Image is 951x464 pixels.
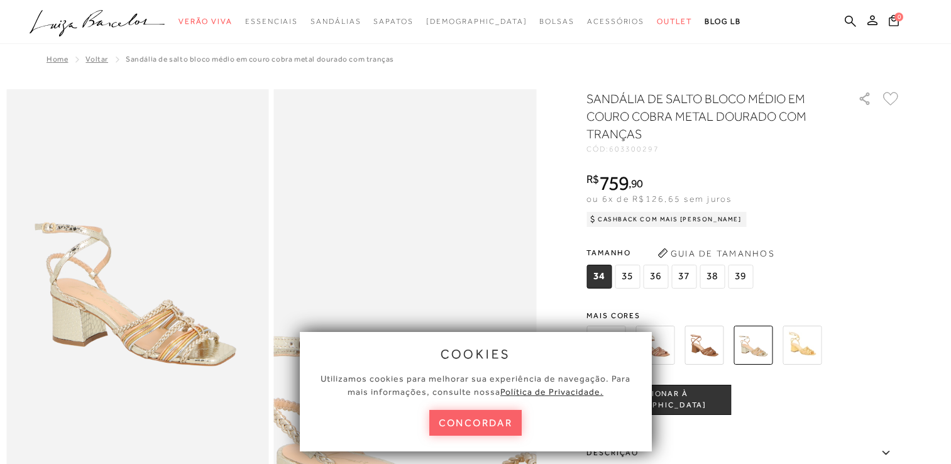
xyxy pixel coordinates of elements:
a: noSubCategoriesText [657,10,692,33]
a: noSubCategoriesText [426,10,527,33]
span: 90 [631,177,643,190]
span: 34 [586,265,612,289]
button: Guia de Tamanhos [653,243,779,263]
a: noSubCategoriesText [179,10,233,33]
span: Mais cores [586,312,901,319]
span: Verão Viva [179,17,233,26]
span: Sapatos [373,17,413,26]
a: noSubCategoriesText [587,10,644,33]
h1: SANDÁLIA DE SALTO BLOCO MÉDIO EM COURO COBRA METAL DOURADO COM TRANÇAS [586,90,822,143]
a: noSubCategoriesText [311,10,361,33]
a: Home [47,55,68,64]
a: BLOG LB [705,10,741,33]
span: 39 [728,265,753,289]
a: noSubCategoriesText [245,10,298,33]
button: 0 [885,14,903,31]
i: , [629,178,643,189]
button: concordar [429,410,522,436]
span: 36 [643,265,668,289]
span: Sandálias [311,17,361,26]
span: Bolsas [539,17,574,26]
span: cookies [441,347,511,361]
img: SANDÁLIA DE SALTO BLOCO MÉDIO EM COURO COBRA METAL DOURADO COM TRANÇAS [734,326,772,365]
span: Acessórios [587,17,644,26]
div: Cashback com Mais [PERSON_NAME] [586,212,747,227]
span: ou 6x de R$126,65 sem juros [586,194,732,204]
img: SANDÁLIA DE SALTO BLOCO MÉDIO EM METALIZADO OURO COM TRANÇAS [783,326,822,365]
span: 38 [700,265,725,289]
a: Voltar [85,55,108,64]
i: R$ [586,174,599,185]
span: Tamanho [586,243,756,262]
span: Outlet [657,17,692,26]
a: noSubCategoriesText [539,10,574,33]
div: CÓD: [586,145,838,153]
span: 35 [615,265,640,289]
img: SANDÁLIA DE SALTO BLOCO MÉDIO EM COURO CARAMELO COM TRANÇAS [684,326,723,365]
a: Política de Privacidade. [500,387,603,397]
span: Utilizamos cookies para melhorar sua experiência de navegação. Para mais informações, consulte nossa [321,373,630,397]
span: BLOG LB [705,17,741,26]
a: noSubCategoriesText [373,10,413,33]
span: [DEMOGRAPHIC_DATA] [426,17,527,26]
span: SANDÁLIA DE SALTO BLOCO MÉDIO EM COURO COBRA METAL DOURADO COM TRANÇAS [126,55,394,64]
span: 603300297 [609,145,659,153]
span: 0 [894,13,903,21]
span: 37 [671,265,696,289]
span: Essenciais [245,17,298,26]
span: 759 [599,172,629,194]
